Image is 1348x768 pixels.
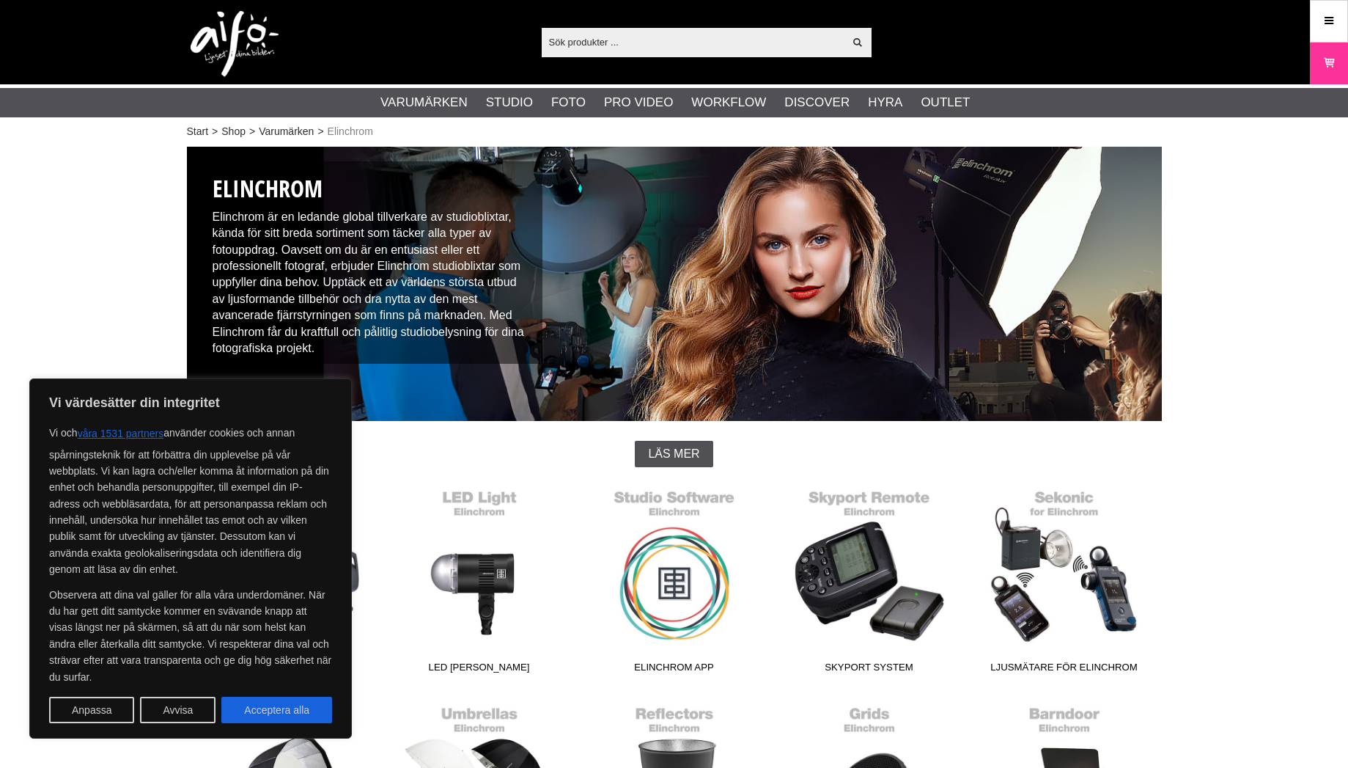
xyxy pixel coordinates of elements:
a: Varumärken [380,93,468,112]
span: Skyport System [772,660,967,680]
button: Avvisa [140,697,216,723]
span: > [212,124,218,139]
a: Outlet [921,93,970,112]
img: Elinchrom Studioblixtar [187,147,1162,421]
button: Acceptera alla [221,697,332,723]
button: våra 1531 partners [78,420,164,447]
a: Discover [784,93,850,112]
span: Ljusmätare för Elinchrom [967,660,1162,680]
span: Elinchrom App [577,660,772,680]
a: Elinchrom App [577,482,772,680]
span: Läs mer [648,447,699,461]
input: Sök produkter ... [542,31,844,53]
h1: Elinchrom [213,172,532,205]
a: Workflow [691,93,766,112]
a: Foto [551,93,586,112]
a: Pro Video [604,93,673,112]
div: Elinchrom är en ledande global tillverkare av studioblixtar, kända för sitt breda sortiment som t... [202,161,543,364]
p: Observera att dina val gäller för alla våra underdomäner. När du har gett ditt samtycke kommer en... [49,587,332,685]
a: Shop [221,124,246,139]
a: LED [PERSON_NAME] [382,482,577,680]
span: > [317,124,323,139]
div: Vi värdesätter din integritet [29,378,352,739]
a: Varumärken [259,124,314,139]
a: Studio [486,93,533,112]
a: Ljusmätare för Elinchrom [967,482,1162,680]
button: Anpassa [49,697,134,723]
img: logo.png [191,11,279,77]
p: Vi värdesätter din integritet [49,394,332,412]
a: Hyra [868,93,902,112]
p: Vi och använder cookies och annan spårningsteknik för att förbättra din upplevelse på vår webbpla... [49,420,332,578]
a: Start [187,124,209,139]
span: Elinchrom [328,124,373,139]
span: > [249,124,255,139]
span: LED [PERSON_NAME] [382,660,577,680]
a: Skyport System [772,482,967,680]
